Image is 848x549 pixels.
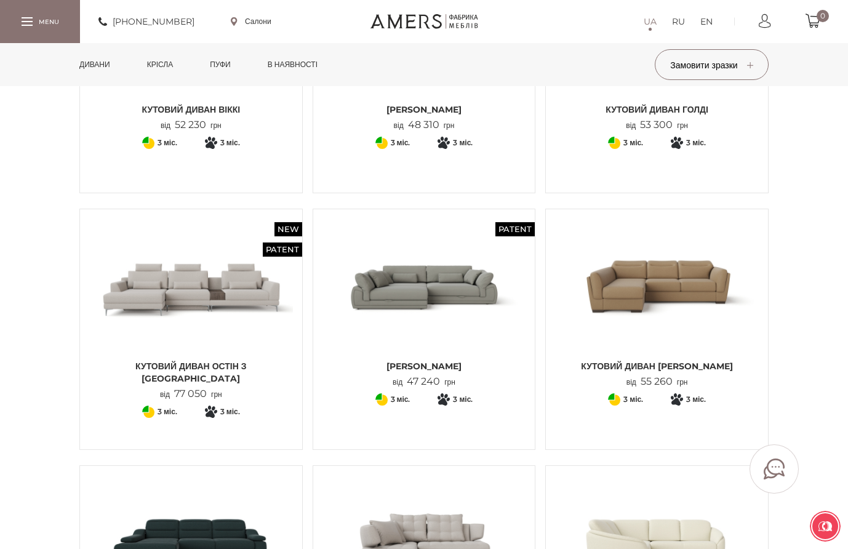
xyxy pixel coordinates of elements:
[391,135,410,150] span: 3 міс.
[700,14,713,29] a: EN
[89,360,293,385] span: Кутовий диван ОСТІН з [GEOGRAPHIC_DATA]
[258,43,327,86] a: в наявності
[636,375,677,387] span: 55 260
[555,360,759,372] span: Кутовий диван [PERSON_NAME]
[160,388,222,400] p: від грн
[201,43,240,86] a: Пуфи
[231,16,271,27] a: Салони
[686,392,706,407] span: 3 міс.
[170,119,210,130] span: 52 230
[161,119,222,131] p: від грн
[623,392,643,407] span: 3 міс.
[220,135,240,150] span: 3 міс.
[322,103,526,116] span: [PERSON_NAME]
[158,404,177,419] span: 3 міс.
[453,135,473,150] span: 3 міс.
[626,119,688,131] p: від грн
[495,222,535,236] span: Patent
[158,135,177,150] span: 3 міс.
[453,392,473,407] span: 3 міс.
[70,43,119,86] a: Дивани
[817,10,829,22] span: 0
[555,103,759,116] span: Кутовий диван ГОЛДІ
[623,135,643,150] span: 3 міс.
[626,376,688,388] p: від грн
[98,14,194,29] a: [PHONE_NUMBER]
[636,119,677,130] span: 53 300
[404,119,444,130] span: 48 310
[402,375,444,387] span: 47 240
[644,14,657,29] a: UA
[670,60,753,71] span: Замовити зразки
[555,218,759,388] a: Кутовий диван Софія Кутовий диван Софія Кутовий диван [PERSON_NAME] від55 260грн
[89,218,293,400] a: New Patent Кутовий диван ОСТІН з тумбою Кутовий диван ОСТІН з тумбою Кутовий диван ОСТІН з [GEOGR...
[672,14,685,29] a: RU
[263,242,302,257] span: Patent
[686,135,706,150] span: 3 міс.
[394,119,455,131] p: від грн
[220,404,240,419] span: 3 міс.
[274,222,302,236] span: New
[393,376,455,388] p: від грн
[170,388,211,399] span: 77 050
[138,43,182,86] a: Крісла
[322,218,526,388] a: Patent Кутовий Диван ДЖЕММА Кутовий Диван ДЖЕММА [PERSON_NAME] від47 240грн
[89,103,293,116] span: Кутовий диван ВІККІ
[655,49,769,80] button: Замовити зразки
[391,392,410,407] span: 3 міс.
[322,360,526,372] span: [PERSON_NAME]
